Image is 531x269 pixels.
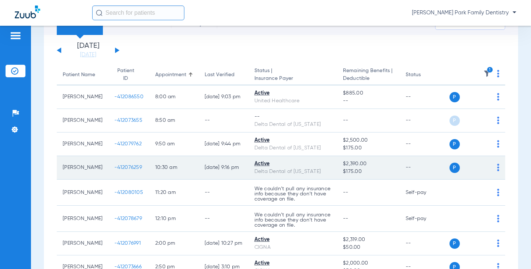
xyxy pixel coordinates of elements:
span: -- [343,118,348,123]
div: CIGNA [254,244,332,251]
div: Patient Name [63,71,95,79]
td: 8:00 AM [149,85,199,109]
div: Last Verified [205,71,235,79]
td: Self-pay [400,206,450,232]
td: [DATE] 10:27 PM [199,232,249,255]
span: -412073655 [114,118,142,123]
td: -- [199,109,249,132]
div: Active [254,236,332,244]
p: We couldn’t pull any insurance info because they don’t have coverage on file. [254,186,332,202]
td: [PERSON_NAME] [57,206,108,232]
img: Zuub Logo [15,6,40,18]
img: group-dot-blue.svg [497,164,499,171]
span: $885.00 [343,89,393,97]
td: [PERSON_NAME] [57,132,108,156]
div: Last Verified [205,71,243,79]
th: Status | [249,65,337,85]
div: Active [254,89,332,97]
span: P [450,163,460,173]
a: [DATE] [66,51,110,59]
div: Active [254,259,332,267]
li: [DATE] [66,42,110,59]
div: Appointment [155,71,193,79]
img: group-dot-blue.svg [497,93,499,100]
span: -412076991 [114,241,141,246]
span: -412076259 [114,165,142,170]
img: group-dot-blue.svg [497,117,499,124]
span: P [450,92,460,102]
td: [PERSON_NAME] [57,109,108,132]
div: Appointment [155,71,186,79]
div: Delta Dental of [US_STATE] [254,121,332,128]
i: 1 [487,67,493,73]
th: Remaining Benefits | [337,65,399,85]
div: Patient ID [114,67,137,82]
td: -- [199,206,249,232]
span: -412079762 [114,141,142,146]
td: [DATE] 9:03 PM [199,85,249,109]
img: hamburger-icon [10,31,21,40]
div: Patient ID [114,67,143,82]
div: United Healthcare [254,97,332,105]
img: group-dot-blue.svg [497,189,499,196]
span: Insurance Payer [254,75,332,82]
td: -- [400,109,450,132]
td: -- [400,156,450,180]
td: Self-pay [400,180,450,206]
td: [PERSON_NAME] [57,180,108,206]
span: $175.00 [343,144,393,152]
span: Deductible [343,75,393,82]
span: -- [343,97,393,105]
td: -- [400,85,450,109]
div: Active [254,137,332,144]
td: [PERSON_NAME] [57,232,108,255]
td: [PERSON_NAME] [57,85,108,109]
span: P [450,116,460,126]
span: $2,390.00 [343,160,393,168]
td: [DATE] 9:44 PM [199,132,249,156]
div: Delta Dental of [US_STATE] [254,144,332,152]
td: -- [400,232,450,255]
td: 9:50 AM [149,132,199,156]
img: Search Icon [96,10,103,16]
img: group-dot-blue.svg [497,70,499,77]
td: 12:10 PM [149,206,199,232]
img: group-dot-blue.svg [497,140,499,148]
td: -- [199,180,249,206]
div: -- [254,113,332,121]
div: Patient Name [63,71,103,79]
img: group-dot-blue.svg [497,240,499,247]
p: We couldn’t pull any insurance info because they don’t have coverage on file. [254,212,332,228]
td: 11:20 AM [149,180,199,206]
span: -412086550 [114,94,143,99]
span: $50.00 [343,244,393,251]
span: [PERSON_NAME] Park Family Dentistry [412,9,516,17]
td: 10:30 AM [149,156,199,180]
th: Status [400,65,450,85]
img: group-dot-blue.svg [497,215,499,222]
span: $2,000.00 [343,259,393,267]
div: Active [254,160,332,168]
span: $175.00 [343,168,393,176]
input: Search for patients [92,6,184,20]
span: -- [343,190,348,195]
span: P [450,238,460,249]
td: 8:50 AM [149,109,199,132]
td: [DATE] 9:16 PM [199,156,249,180]
td: [PERSON_NAME] [57,156,108,180]
span: -412080105 [114,190,143,195]
td: 2:00 PM [149,232,199,255]
div: Delta Dental of [US_STATE] [254,168,332,176]
td: -- [400,132,450,156]
span: P [450,139,460,149]
span: -- [343,216,348,221]
img: filter.svg [483,70,491,77]
span: -412078679 [114,216,142,221]
span: $2,319.00 [343,236,393,244]
span: $2,500.00 [343,137,393,144]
